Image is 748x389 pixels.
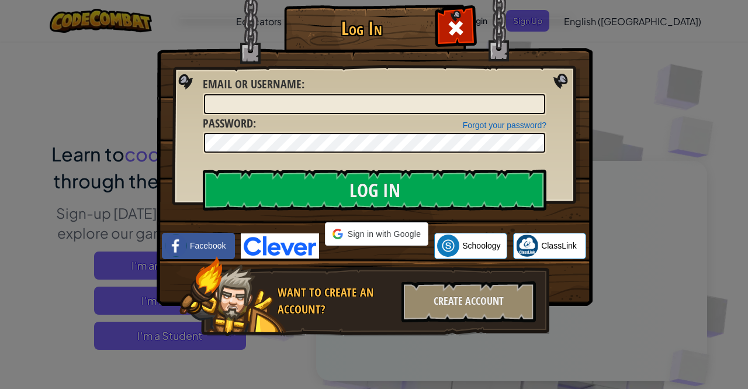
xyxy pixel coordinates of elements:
div: Want to create an account? [278,284,394,318]
img: clever-logo-blue.png [241,233,319,259]
h1: Log In [287,18,436,39]
img: schoology.png [437,235,459,257]
img: classlink-logo-small.png [516,235,538,257]
div: Create Account [401,281,536,322]
a: Forgot your password? [463,121,546,130]
span: Sign in with Google [348,228,421,240]
span: Schoology [462,240,500,252]
span: Email or Username [203,76,302,92]
input: Log In [203,170,546,211]
img: facebook_small.png [165,235,187,257]
label: : [203,76,304,93]
span: Facebook [190,240,226,252]
span: ClassLink [541,240,577,252]
iframe: Sign in with Google Button [319,245,434,270]
span: Password [203,115,253,131]
div: Sign in with Google [325,222,428,246]
label: : [203,115,256,132]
